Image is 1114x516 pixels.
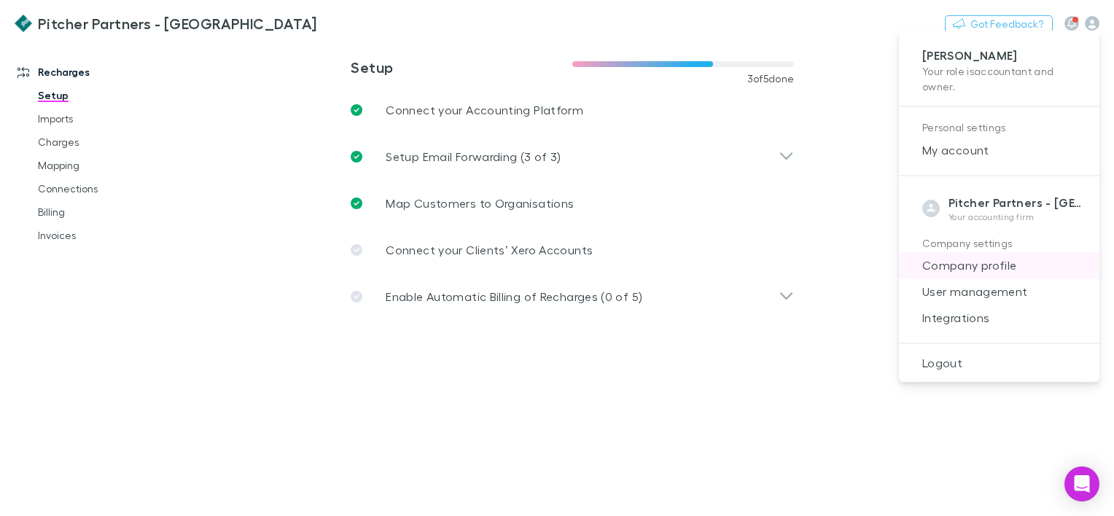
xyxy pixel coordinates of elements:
[922,119,1076,137] p: Personal settings
[911,141,1088,159] span: My account
[911,283,1088,300] span: User management
[911,354,1088,372] span: Logout
[922,235,1076,253] p: Company settings
[949,211,1088,223] p: Your accounting firm
[911,257,1088,274] span: Company profile
[922,63,1076,94] p: Your role is accountant and owner .
[911,309,1088,327] span: Integrations
[1064,466,1099,501] div: Open Intercom Messenger
[922,48,1076,63] p: [PERSON_NAME]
